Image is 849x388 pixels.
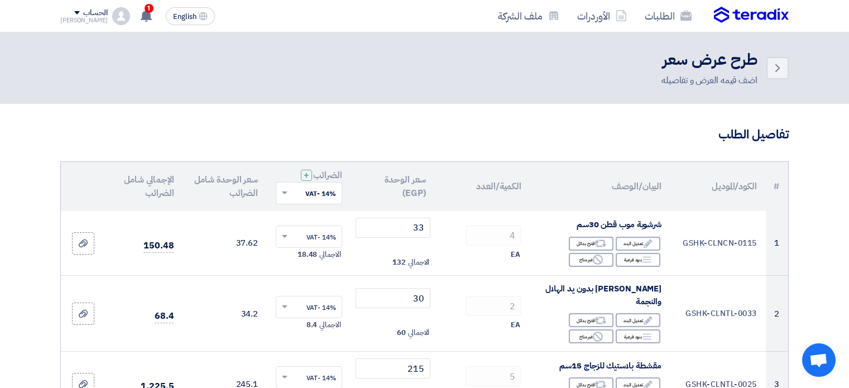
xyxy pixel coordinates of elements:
input: RFQ_STEP1.ITEMS.2.AMOUNT_TITLE [466,366,521,386]
span: 132 [392,257,406,268]
td: GSHK-CLNCN-0115 [670,211,766,276]
span: الاجمالي [408,327,429,338]
span: + [304,169,309,182]
img: Teradix logo [714,7,789,23]
span: [PERSON_NAME] بدون يد الهلال والنجمة [545,282,661,308]
td: GSHK-CLNTL-0033 [670,276,766,352]
span: 1 [145,4,154,13]
input: RFQ_STEP1.ITEMS.2.AMOUNT_TITLE [466,296,521,316]
div: اقترح بدائل [569,313,613,327]
span: 150.48 [143,239,174,253]
td: 37.62 [183,211,267,276]
a: الأوردرات [568,3,636,29]
input: RFQ_STEP1.ITEMS.2.AMOUNT_TITLE [466,226,521,246]
div: [PERSON_NAME] [60,17,108,23]
div: Open chat [802,343,836,377]
div: تعديل البند [616,313,660,327]
span: English [173,13,196,21]
th: الإجمالي شامل الضرائب [105,162,183,211]
th: الكود/الموديل [670,162,766,211]
a: الطلبات [636,3,701,29]
input: أدخل سعر الوحدة [356,288,431,308]
span: الاجمالي [319,249,340,260]
div: بنود فرعية [616,253,660,267]
th: الضرائب [267,162,351,211]
td: 2 [766,276,788,352]
div: غير متاح [569,253,613,267]
th: # [766,162,788,211]
th: سعر الوحدة شامل الضرائب [183,162,267,211]
img: profile_test.png [112,7,130,25]
span: EA [511,319,520,330]
span: شرشوبة موب قطن 30سم [577,218,661,231]
span: 8.4 [306,319,318,330]
button: English [166,7,215,25]
h2: طرح عرض سعر [661,49,757,71]
span: 18.48 [298,249,318,260]
span: 60 [397,327,406,338]
span: مقشطة بلاستيك للزجاج 15سم [559,360,661,372]
td: 34.2 [183,276,267,352]
a: ملف الشركة [489,3,568,29]
th: سعر الوحدة (EGP) [351,162,435,211]
div: تعديل البند [616,237,660,251]
span: EA [511,249,520,260]
div: الحساب [83,8,107,18]
span: 68.4 [155,309,174,323]
h3: تفاصيل الطلب [60,126,789,143]
div: غير متاح [569,329,613,343]
th: البيان/الوصف [530,162,670,211]
span: الاجمالي [319,319,340,330]
ng-select: VAT [276,296,342,318]
span: الاجمالي [408,257,429,268]
ng-select: VAT [276,226,342,248]
input: أدخل سعر الوحدة [356,358,431,379]
th: الكمية/العدد [435,162,530,211]
div: اقترح بدائل [569,237,613,251]
div: اضف قيمه العرض و تفاصيله [661,74,757,87]
div: بنود فرعية [616,329,660,343]
td: 1 [766,211,788,276]
input: أدخل سعر الوحدة [356,218,431,238]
